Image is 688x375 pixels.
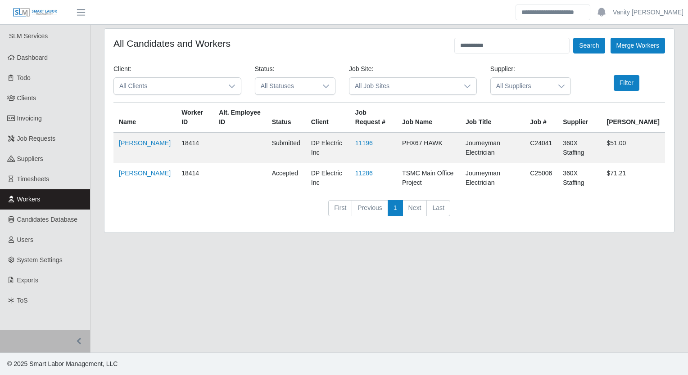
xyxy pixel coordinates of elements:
th: Job Request # [350,103,397,133]
th: Client [306,103,350,133]
span: © 2025 Smart Labor Management, LLC [7,360,118,367]
a: 1 [388,200,403,216]
td: $51.00 [601,133,665,163]
label: Job Site: [349,64,373,74]
td: accepted [267,163,306,193]
th: Status [267,103,306,133]
td: C24041 [525,133,557,163]
td: 360X Staffing [557,133,601,163]
span: All Suppliers [491,78,552,94]
span: Workers [17,196,41,203]
span: Exports [17,277,38,284]
input: Search [516,4,590,20]
h4: All Candidates and Workers [113,38,231,49]
th: Supplier [557,103,601,133]
td: 18414 [176,133,213,163]
span: All Clients [114,78,223,94]
th: [PERSON_NAME] [601,103,665,133]
td: TSMC Main Office Project [397,163,460,193]
td: submitted [267,133,306,163]
button: Filter [614,75,639,91]
a: 11286 [355,170,373,177]
span: ToS [17,297,28,304]
button: Search [573,38,605,54]
nav: pagination [113,200,665,223]
td: Journeyman Electrician [460,133,525,163]
td: DP Electric Inc [306,133,350,163]
label: Status: [255,64,275,74]
label: Client: [113,64,131,74]
span: Timesheets [17,175,50,183]
span: Dashboard [17,54,48,61]
span: Suppliers [17,155,43,162]
a: Vanity [PERSON_NAME] [613,8,683,17]
td: C25006 [525,163,557,193]
span: All Job Sites [349,78,458,94]
td: 18414 [176,163,213,193]
label: Supplier: [490,64,515,74]
th: Job # [525,103,557,133]
th: Name [113,103,176,133]
span: Todo [17,74,31,81]
td: Journeyman Electrician [460,163,525,193]
a: [PERSON_NAME] [119,170,171,177]
span: Invoicing [17,115,42,122]
span: Clients [17,94,36,102]
td: 360X Staffing [557,163,601,193]
th: Worker ID [176,103,213,133]
span: Candidates Database [17,216,78,223]
button: Merge Workers [611,38,665,54]
span: Users [17,236,34,243]
span: SLM Services [9,32,48,40]
td: $71.21 [601,163,665,193]
td: PHX67 HAWK [397,133,460,163]
span: System Settings [17,256,63,263]
th: Job Title [460,103,525,133]
span: Job Requests [17,135,56,142]
th: Alt. Employee ID [213,103,267,133]
td: DP Electric Inc [306,163,350,193]
th: Job Name [397,103,460,133]
img: SLM Logo [13,8,58,18]
a: [PERSON_NAME] [119,139,171,147]
a: 11196 [355,139,373,147]
span: All Statuses [255,78,317,94]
